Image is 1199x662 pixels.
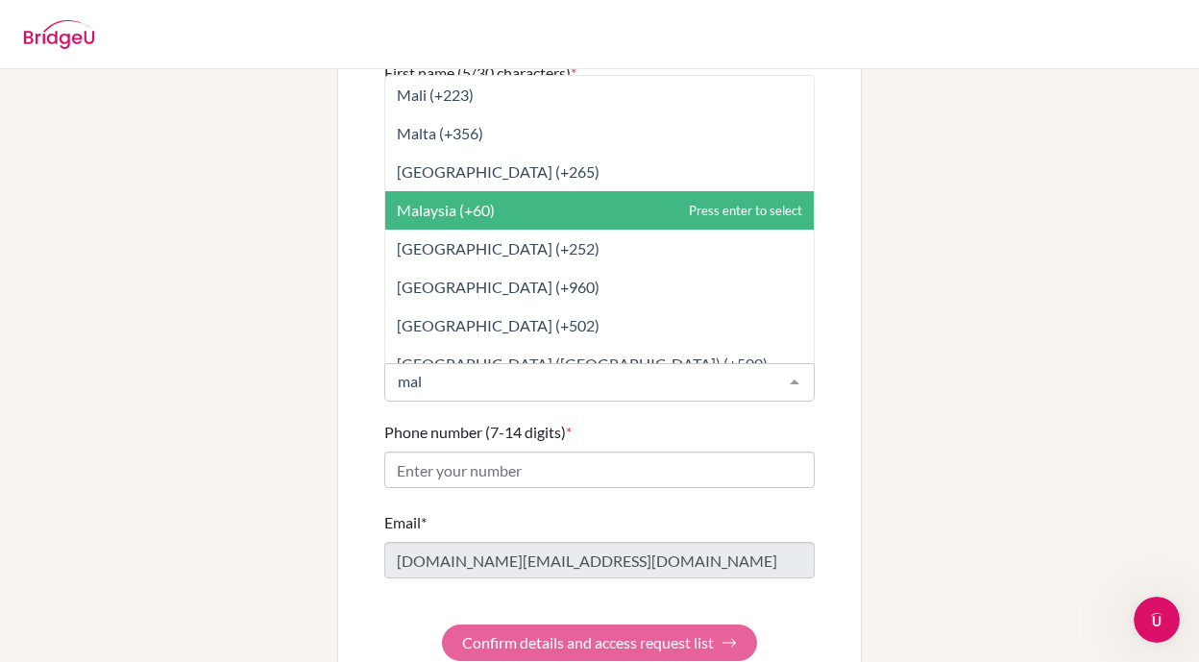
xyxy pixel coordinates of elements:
[384,421,572,444] label: Phone number (7-14 digits)
[384,452,815,488] input: Enter your number
[397,162,599,181] span: [GEOGRAPHIC_DATA] (+265)
[1134,597,1180,643] iframe: Intercom live chat
[397,355,768,373] span: [GEOGRAPHIC_DATA] ([GEOGRAPHIC_DATA]) (+500)
[393,372,775,391] input: Select a code
[397,239,599,257] span: [GEOGRAPHIC_DATA] (+252)
[397,316,599,334] span: [GEOGRAPHIC_DATA] (+502)
[23,20,95,49] img: BridgeU logo
[397,124,483,142] span: Malta (+356)
[397,201,495,219] span: Malaysia (+60)
[384,511,427,534] label: Email*
[397,86,474,104] span: Mali (+223)
[397,278,599,296] span: [GEOGRAPHIC_DATA] (+960)
[384,61,576,85] label: First name (5/30 characters)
